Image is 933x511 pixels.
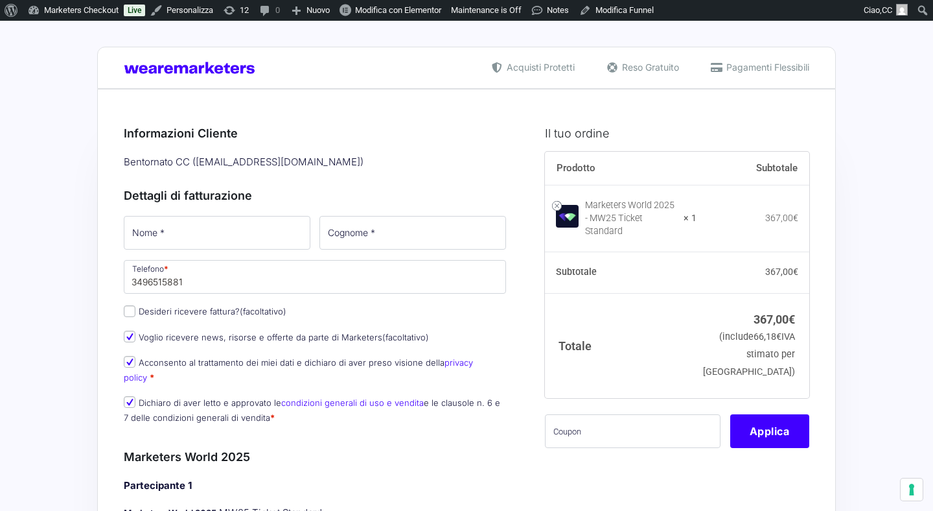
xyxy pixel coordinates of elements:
h3: Marketers World 2025 [124,448,506,466]
span: € [776,331,781,342]
input: Dichiaro di aver letto e approvato lecondizioni generali di uso e venditae le clausole n. 6 e 7 d... [124,396,135,408]
span: (facoltativo) [240,306,286,316]
a: Live [124,5,145,16]
label: Acconsento al trattamento dei miei dati e dichiaro di aver preso visione della [124,357,473,383]
label: Voglio ricevere news, risorse e offerte da parte di Marketers [124,332,429,342]
span: € [789,313,795,326]
input: Telefono * [124,260,506,294]
span: Pagamenti Flessibili [723,60,809,74]
th: Subtotale [545,252,697,294]
span: 66,18 [754,331,781,342]
span: (facoltativo) [382,332,429,342]
span: Acquisti Protetti [503,60,575,74]
span: CC [882,5,892,15]
div: Marketers World 2025 - MW25 Ticket Standard [585,199,676,238]
input: Nome * [124,216,310,250]
label: Dichiaro di aver letto e approvato le e le clausole n. 6 e 7 delle condizioni generali di vendita [124,398,500,423]
bdi: 367,00 [765,267,798,277]
input: Cognome * [319,216,506,250]
bdi: 367,00 [765,213,798,223]
h4: Partecipante 1 [124,479,506,493]
button: Applica [730,414,809,448]
input: Acconsento al trattamento dei miei dati e dichiaro di aver preso visione dellaprivacy policy [124,356,135,368]
h3: Informazioni Cliente [124,125,506,142]
span: € [793,267,798,277]
input: Desideri ricevere fattura?(facoltativo) [124,305,135,317]
span: Reso Gratuito [619,60,679,74]
span: Modifica con Elementor [355,5,441,15]
h3: Il tuo ordine [545,125,809,142]
label: Desideri ricevere fattura? [124,306,286,316]
input: Coupon [545,414,720,448]
th: Subtotale [697,152,809,185]
input: Voglio ricevere news, risorse e offerte da parte di Marketers(facoltativo) [124,331,135,342]
button: Le tue preferenze relative al consenso per le tecnologie di tracciamento [901,479,923,501]
div: Bentornato CC ( [EMAIL_ADDRESS][DOMAIN_NAME] ) [119,152,511,173]
small: (include IVA stimato per [GEOGRAPHIC_DATA]) [703,331,795,377]
iframe: Customerly Messenger Launcher [10,460,49,499]
strong: × 1 [684,212,697,225]
h3: Dettagli di fatturazione [124,187,506,204]
span: € [793,213,798,223]
bdi: 367,00 [754,313,795,326]
a: condizioni generali di uso e vendita [281,398,424,408]
th: Prodotto [545,152,697,185]
th: Totale [545,293,697,398]
img: Marketers World 2025 - MW25 Ticket Standard [556,205,579,228]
